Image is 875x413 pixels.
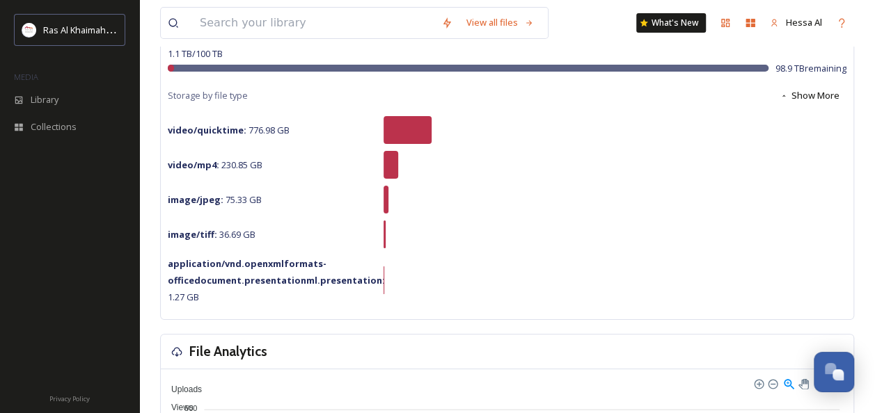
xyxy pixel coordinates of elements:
[168,47,223,60] span: 1.1 TB / 100 TB
[193,8,434,38] input: Search your library
[168,124,246,136] strong: video/quicktime :
[814,352,854,392] button: Open Chat
[814,377,826,389] div: Reset Zoom
[786,16,822,29] span: Hessa Al
[31,93,58,106] span: Library
[14,72,38,82] span: MEDIA
[168,228,255,241] span: 36.69 GB
[168,124,290,136] span: 776.98 GB
[773,82,846,109] button: Show More
[161,403,194,412] span: Views
[798,379,807,387] div: Panning
[168,193,223,206] strong: image/jpeg :
[168,89,248,102] span: Storage by file type
[189,341,267,362] h3: File Analytics
[161,384,202,394] span: Uploads
[763,9,829,36] a: Hessa Al
[31,120,77,133] span: Collections
[636,13,706,33] a: What's New
[168,159,219,171] strong: video/mp4 :
[43,23,240,36] span: Ras Al Khaimah Tourism Development Authority
[775,62,846,75] span: 98.9 TB remaining
[168,193,262,206] span: 75.33 GB
[782,377,794,389] div: Selection Zoom
[168,228,217,241] strong: image/tiff :
[184,403,197,412] tspan: 500
[767,378,777,388] div: Zoom Out
[753,378,763,388] div: Zoom In
[168,257,385,286] strong: application/vnd.openxmlformats-officedocument.presentationml.presentation :
[49,394,90,403] span: Privacy Policy
[459,9,541,36] a: View all files
[49,389,90,406] a: Privacy Policy
[22,23,36,37] img: Logo_RAKTDA_RGB-01.png
[168,159,262,171] span: 230.85 GB
[168,257,385,303] span: 1.27 GB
